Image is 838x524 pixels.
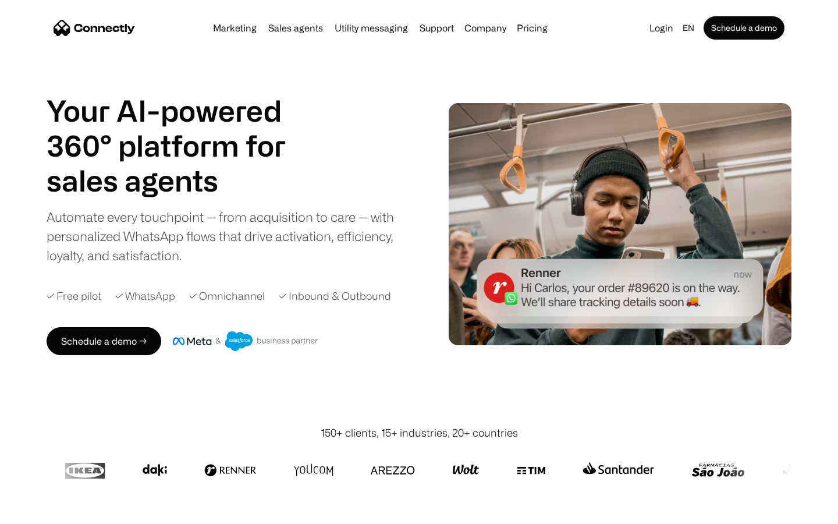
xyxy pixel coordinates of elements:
[115,288,175,304] div: ✓ WhatsApp
[47,327,161,355] a: Schedule a demo →
[512,23,552,33] a: Pricing
[645,20,678,36] a: Login
[47,288,101,304] div: ✓ Free pilot
[23,504,70,520] ul: Language list
[208,23,261,33] a: Marketing
[321,425,518,441] div: 150+ clients, 15+ industries, 20+ countries
[279,288,391,304] div: ✓ Inbound & Outbound
[683,20,694,36] div: en
[47,93,314,163] h1: Your AI-powered 360° platform for
[173,331,318,351] img: Meta and Salesforce business partner badge.
[330,23,413,33] a: Utility messaging
[464,20,506,36] div: Company
[47,163,314,198] h1: sales agents
[264,23,328,33] a: Sales agents
[415,23,459,33] a: Support
[12,502,70,520] aside: Language selected: English
[47,207,413,265] div: Automate every touchpoint — from acquisition to care — with personalized WhatsApp flows that driv...
[704,16,784,40] a: Schedule a demo
[189,288,265,304] div: ✓ Omnichannel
